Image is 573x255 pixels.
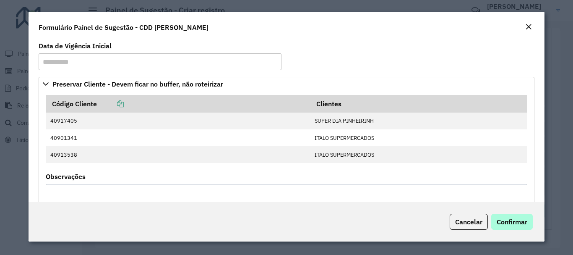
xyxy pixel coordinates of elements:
button: Close [523,22,534,33]
label: Observações [46,171,86,181]
th: Código Cliente [46,95,310,113]
h4: Formulário Painel de Sugestão - CDD [PERSON_NAME] [39,22,208,32]
a: Copiar [97,100,124,108]
td: ITALO SUPERMERCADOS [310,146,527,163]
td: 40917405 [46,113,310,129]
td: SUPER DIA PINHEIRINH [310,113,527,129]
a: Preservar Cliente - Devem ficar no buffer, não roteirizar [39,77,534,91]
em: Fechar [525,24,532,30]
label: Data de Vigência Inicial [39,41,112,51]
span: Cancelar [455,218,482,226]
td: 40913538 [46,146,310,163]
td: ITALO SUPERMERCADOS [310,129,527,146]
button: Cancelar [450,214,488,230]
td: 40901341 [46,129,310,146]
span: Confirmar [497,218,527,226]
button: Confirmar [491,214,533,230]
span: Preservar Cliente - Devem ficar no buffer, não roteirizar [52,81,223,87]
th: Clientes [310,95,527,113]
